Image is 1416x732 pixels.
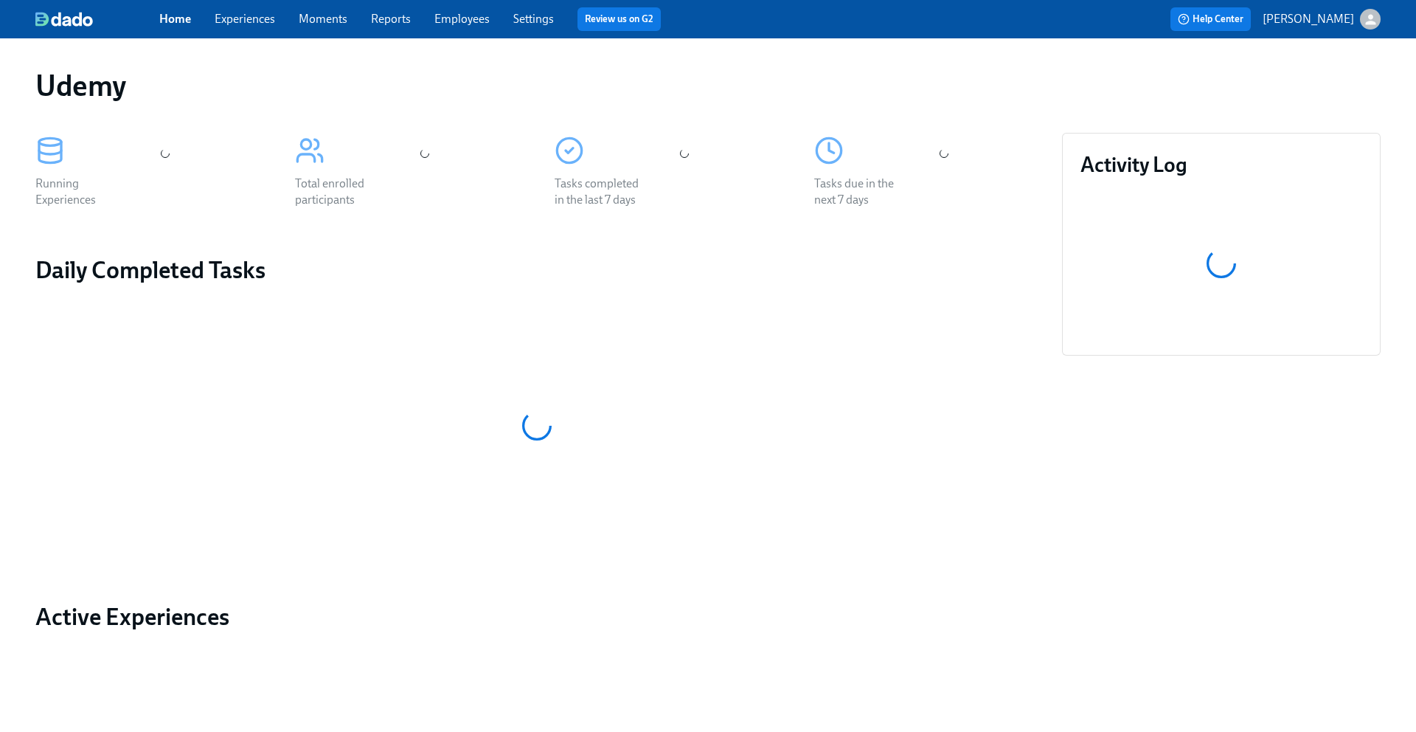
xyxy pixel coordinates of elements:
[35,12,159,27] a: dado
[1263,9,1381,30] button: [PERSON_NAME]
[371,12,411,26] a: Reports
[555,176,649,208] div: Tasks completed in the last 7 days
[35,255,1038,285] h2: Daily Completed Tasks
[434,12,490,26] a: Employees
[814,176,909,208] div: Tasks due in the next 7 days
[1170,7,1251,31] button: Help Center
[1178,12,1243,27] span: Help Center
[513,12,554,26] a: Settings
[577,7,661,31] button: Review us on G2
[1080,151,1362,178] h3: Activity Log
[215,12,275,26] a: Experiences
[35,176,130,208] div: Running Experiences
[1263,11,1354,27] p: [PERSON_NAME]
[159,12,191,26] a: Home
[585,12,653,27] a: Review us on G2
[35,12,93,27] img: dado
[35,602,1038,632] a: Active Experiences
[299,12,347,26] a: Moments
[35,68,126,103] h1: Udemy
[295,176,389,208] div: Total enrolled participants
